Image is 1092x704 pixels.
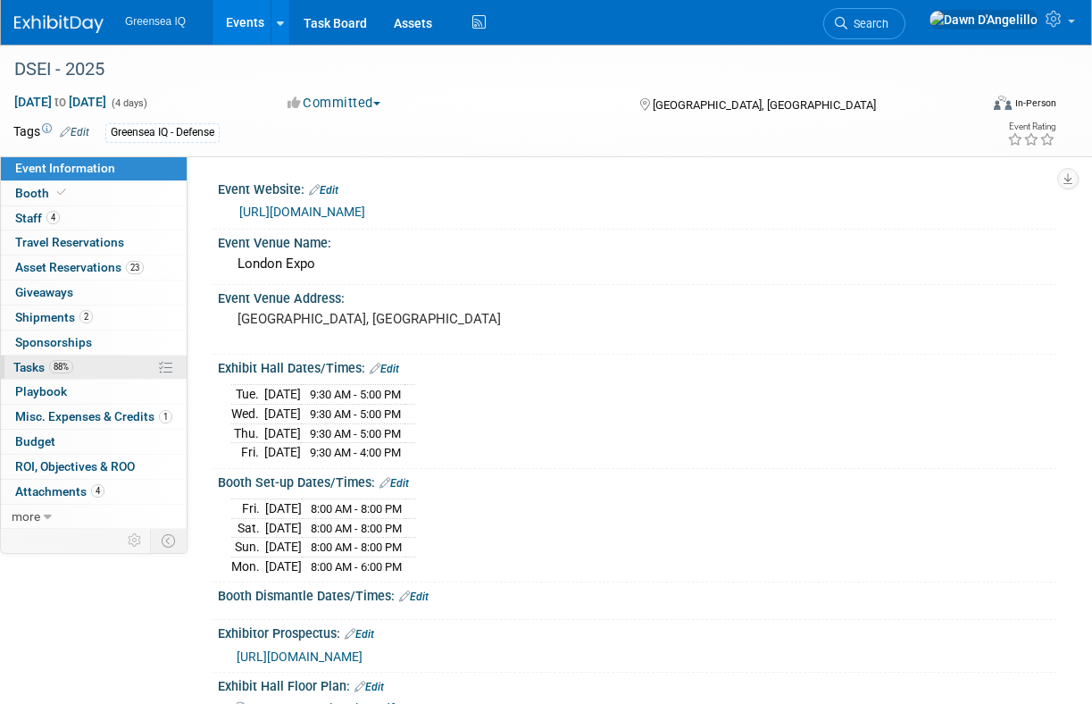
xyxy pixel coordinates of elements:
a: more [1,505,187,529]
span: 2 [79,310,93,323]
a: [URL][DOMAIN_NAME] [237,650,363,664]
img: ExhibitDay [14,15,104,33]
span: Booth [15,186,70,200]
span: 8:00 AM - 6:00 PM [311,560,402,574]
span: Tasks [13,360,73,374]
span: 8:00 AM - 8:00 PM [311,502,402,515]
span: more [12,509,40,524]
td: [DATE] [265,518,302,538]
span: 4 [46,211,60,224]
a: ROI, Objectives & ROO [1,455,187,479]
a: Event Information [1,156,187,180]
span: 1 [159,410,172,423]
span: Search [847,17,888,30]
span: Asset Reservations [15,260,144,274]
a: Edit [345,628,374,641]
a: Staff4 [1,206,187,230]
span: Misc. Expenses & Credits [15,409,172,423]
td: Tue. [231,385,264,405]
button: Committed [281,94,388,113]
a: Playbook [1,380,187,404]
span: (4 days) [110,97,147,109]
div: Event Website: [218,176,1056,199]
span: 9:30 AM - 5:00 PM [310,407,401,421]
span: 8:00 AM - 8:00 PM [311,522,402,535]
div: Event Venue Name: [218,230,1056,252]
td: [DATE] [265,538,302,557]
a: Edit [309,184,338,197]
span: 9:30 AM - 5:00 PM [310,427,401,440]
span: 9:30 AM - 4:00 PM [310,446,401,459]
a: Giveaways [1,281,187,305]
td: [DATE] [264,443,301,462]
div: Booth Dismantle Dates/Times: [218,582,1056,606]
div: Event Rating [1007,122,1055,131]
td: Sat. [231,518,265,538]
span: Attachments [15,484,104,499]
td: Fri. [231,499,265,519]
div: Exhibit Hall Floor Plan: [218,673,1056,696]
td: Personalize Event Tab Strip [120,529,151,552]
span: 4 [91,484,104,498]
td: [DATE] [264,423,301,443]
div: Event Format [904,93,1056,120]
span: [DATE] [DATE] [13,94,107,110]
a: Travel Reservations [1,230,187,255]
span: Event Information [15,161,115,175]
div: DSEI - 2025 [8,54,967,86]
td: Mon. [231,557,265,575]
a: Attachments4 [1,480,187,504]
img: Format-Inperson.png [994,96,1012,110]
a: Edit [379,477,409,490]
span: 23 [126,261,144,274]
td: [DATE] [264,385,301,405]
td: [DATE] [264,405,301,424]
td: Sun. [231,538,265,557]
div: Booth Set-up Dates/Times: [218,469,1056,492]
div: Exhibitor Prospectus: [218,620,1056,643]
span: Shipments [15,310,93,324]
span: Greensea IQ [125,15,186,28]
td: Thu. [231,423,264,443]
a: Shipments2 [1,306,187,330]
span: 9:30 AM - 5:00 PM [310,388,401,401]
a: Sponsorships [1,331,187,355]
span: Budget [15,434,55,448]
td: [DATE] [265,557,302,575]
td: Tags [13,122,89,143]
img: Dawn D'Angelillo [929,10,1038,29]
span: 8:00 AM - 8:00 PM [311,541,402,554]
a: Misc. Expenses & Credits1 [1,405,187,429]
a: Search [823,8,905,39]
a: Booth [1,181,187,205]
a: Edit [370,363,399,375]
span: 88% [49,360,73,373]
td: [DATE] [265,499,302,519]
span: Sponsorships [15,335,92,349]
span: ROI, Objectives & ROO [15,459,135,474]
div: Event Venue Address: [218,285,1056,307]
a: Edit [60,126,89,138]
span: Giveaways [15,285,73,299]
a: Asset Reservations23 [1,256,187,280]
pre: [GEOGRAPHIC_DATA], [GEOGRAPHIC_DATA] [238,311,547,327]
span: Travel Reservations [15,235,124,249]
div: Exhibit Hall Dates/Times: [218,355,1056,378]
span: Staff [15,211,60,225]
i: Booth reservation complete [57,188,66,197]
td: Wed. [231,405,264,424]
a: Budget [1,430,187,454]
span: Playbook [15,384,67,398]
a: Edit [399,591,429,603]
div: London Expo [231,250,1043,278]
div: In-Person [1014,96,1056,110]
div: Greensea IQ - Defense [105,123,220,142]
td: Fri. [231,443,264,462]
a: Edit [354,681,384,693]
span: [GEOGRAPHIC_DATA], [GEOGRAPHIC_DATA] [653,98,876,112]
span: to [52,95,69,109]
a: Tasks88% [1,356,187,380]
a: [URL][DOMAIN_NAME] [239,205,365,219]
td: Toggle Event Tabs [151,529,188,552]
